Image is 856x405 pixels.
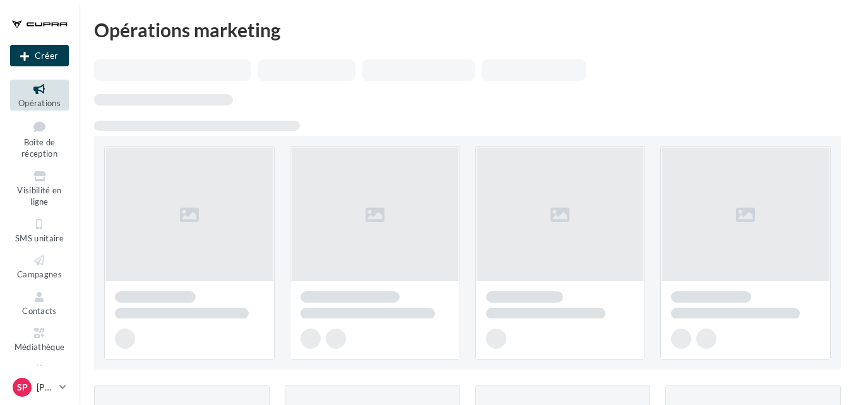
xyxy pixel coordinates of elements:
[94,20,841,39] div: Opérations marketing
[10,323,69,354] a: Médiathèque
[21,137,57,159] span: Boîte de réception
[17,381,28,394] span: Sp
[22,306,57,316] span: Contacts
[37,381,54,394] p: [PERSON_NAME]
[10,80,69,111] a: Opérations
[15,233,64,243] span: SMS unitaire
[10,251,69,282] a: Campagnes
[10,375,69,399] a: Sp [PERSON_NAME]
[18,98,61,108] span: Opérations
[10,116,69,162] a: Boîte de réception
[10,45,69,66] button: Créer
[10,45,69,66] div: Nouvelle campagne
[10,360,69,391] a: Calendrier
[10,167,69,210] a: Visibilité en ligne
[17,269,62,279] span: Campagnes
[17,185,61,207] span: Visibilité en ligne
[10,215,69,246] a: SMS unitaire
[10,287,69,318] a: Contacts
[15,342,65,352] span: Médiathèque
